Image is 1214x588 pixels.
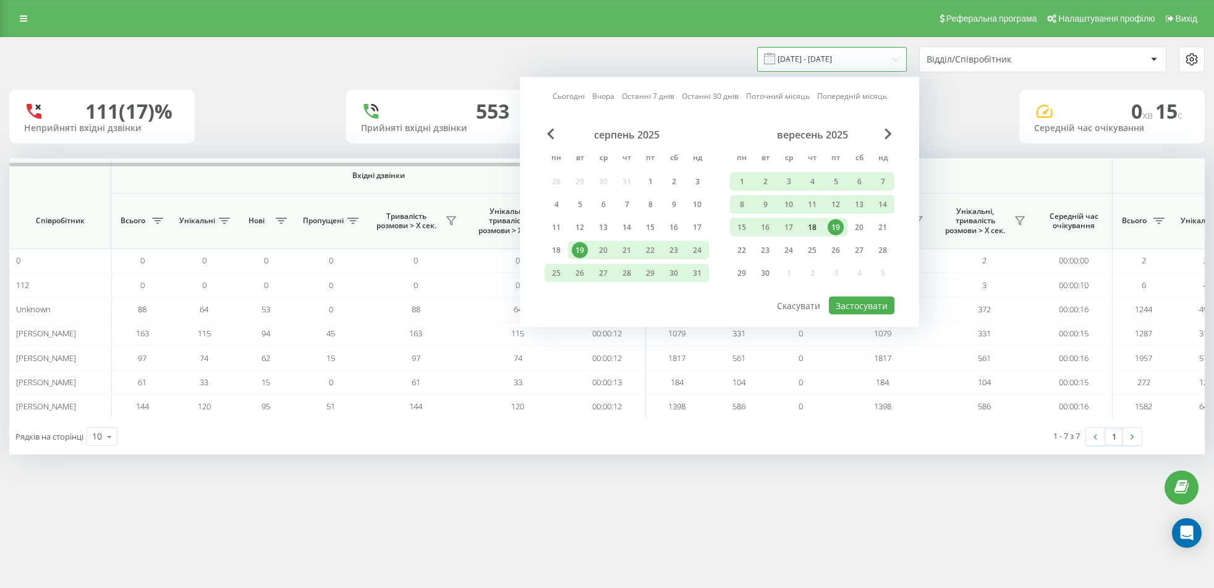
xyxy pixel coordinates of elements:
[927,54,1074,65] div: Відділ/Співробітник
[572,219,588,236] div: 12
[548,242,564,258] div: 18
[781,219,797,236] div: 17
[757,197,773,213] div: 9
[548,197,564,213] div: 4
[1035,322,1113,346] td: 00:00:15
[828,197,844,213] div: 12
[198,328,211,339] span: 115
[734,174,750,190] div: 1
[329,377,333,388] span: 0
[875,219,891,236] div: 21
[978,377,991,388] span: 104
[138,304,146,315] span: 88
[734,242,750,258] div: 22
[619,197,635,213] div: 7
[414,279,418,291] span: 0
[569,322,646,346] td: 00:00:12
[871,241,894,260] div: нд 28 вер 2025 р.
[16,401,76,412] span: [PERSON_NAME]
[548,265,564,281] div: 25
[261,352,270,364] span: 62
[547,129,554,140] span: Previous Month
[516,279,520,291] span: 0
[753,264,777,283] div: вт 30 вер 2025 р.
[824,173,847,191] div: пт 5 вер 2025 р.
[136,328,149,339] span: 163
[666,265,682,281] div: 30
[202,279,206,291] span: 0
[1176,14,1197,23] span: Вихід
[642,197,658,213] div: 8
[241,216,272,226] span: Нові
[200,304,208,315] span: 64
[1053,430,1080,442] div: 1 - 7 з 7
[572,265,588,281] div: 26
[847,241,871,260] div: сб 27 вер 2025 р.
[592,195,615,214] div: ср 6 серп 2025 р.
[978,401,991,412] span: 586
[1142,108,1155,122] span: хв
[781,174,797,190] div: 3
[824,195,847,214] div: пт 12 вер 2025 р.
[800,241,824,260] div: чт 25 вер 2025 р.
[619,242,635,258] div: 21
[261,304,270,315] span: 53
[686,218,709,237] div: нд 17 серп 2025 р.
[639,173,662,191] div: пт 1 серп 2025 р.
[800,195,824,214] div: чт 11 вер 2025 р.
[592,218,615,237] div: ср 13 серп 2025 р.
[138,352,146,364] span: 97
[777,241,800,260] div: ср 24 вер 2025 р.
[799,328,803,339] span: 0
[799,352,803,364] span: 0
[1035,273,1113,297] td: 00:00:10
[686,241,709,260] div: нд 24 серп 2025 р.
[547,150,566,168] abbr: понеділок
[412,377,420,388] span: 61
[828,219,844,236] div: 19
[595,265,611,281] div: 27
[753,195,777,214] div: вт 9 вер 2025 р.
[642,219,658,236] div: 15
[689,219,705,236] div: 17
[777,173,800,191] div: ср 3 вер 2025 р.
[730,241,753,260] div: пн 22 вер 2025 р.
[753,218,777,237] div: вт 16 вер 2025 р.
[732,328,745,339] span: 331
[847,173,871,191] div: сб 6 вер 2025 р.
[885,129,892,140] span: Next Month
[874,328,891,339] span: 1079
[1199,352,1212,364] span: 578
[804,242,820,258] div: 25
[261,377,270,388] span: 15
[662,264,686,283] div: сб 30 серп 2025 р.
[1045,211,1103,231] span: Середній час очікування
[553,90,585,102] a: Сьогодні
[734,197,750,213] div: 8
[689,265,705,281] div: 31
[730,173,753,191] div: пн 1 вер 2025 р.
[473,207,544,236] span: Унікальні, тривалість розмови > Х сек.
[666,219,682,236] div: 16
[569,346,646,370] td: 00:00:12
[1135,328,1152,339] span: 1287
[851,174,867,190] div: 6
[571,150,589,168] abbr: вівторок
[595,219,611,236] div: 13
[1119,216,1150,226] span: Всього
[978,328,991,339] span: 331
[982,279,987,291] span: 3
[572,242,588,258] div: 19
[117,216,148,226] span: Всього
[732,150,751,168] abbr: понеділок
[545,241,568,260] div: пн 18 серп 2025 р.
[875,174,891,190] div: 7
[198,401,211,412] span: 120
[777,195,800,214] div: ср 10 вер 2025 р.
[662,195,686,214] div: сб 9 серп 2025 р.
[1137,377,1150,388] span: 272
[664,150,683,168] abbr: субота
[777,218,800,237] div: ср 17 вер 2025 р.
[20,216,100,226] span: Співробітник
[569,394,646,419] td: 00:00:12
